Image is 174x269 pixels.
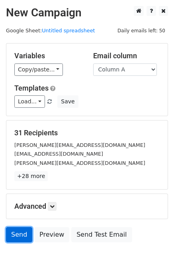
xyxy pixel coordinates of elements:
[115,26,168,35] span: Daily emails left: 50
[14,151,103,157] small: [EMAIL_ADDRESS][DOMAIN_NAME]
[57,95,78,108] button: Save
[6,227,32,242] a: Send
[14,160,145,166] small: [PERSON_NAME][EMAIL_ADDRESS][DOMAIN_NAME]
[93,51,160,60] h5: Email column
[14,202,160,211] h5: Advanced
[134,231,174,269] iframe: Chat Widget
[14,51,81,60] h5: Variables
[14,84,49,92] a: Templates
[42,28,95,34] a: Untitled spreadsheet
[14,63,63,76] a: Copy/paste...
[14,129,160,137] h5: 31 Recipients
[71,227,132,242] a: Send Test Email
[115,28,168,34] a: Daily emails left: 50
[6,28,95,34] small: Google Sheet:
[14,142,145,148] small: [PERSON_NAME][EMAIL_ADDRESS][DOMAIN_NAME]
[14,171,48,181] a: +28 more
[6,6,168,20] h2: New Campaign
[34,227,69,242] a: Preview
[14,95,45,108] a: Load...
